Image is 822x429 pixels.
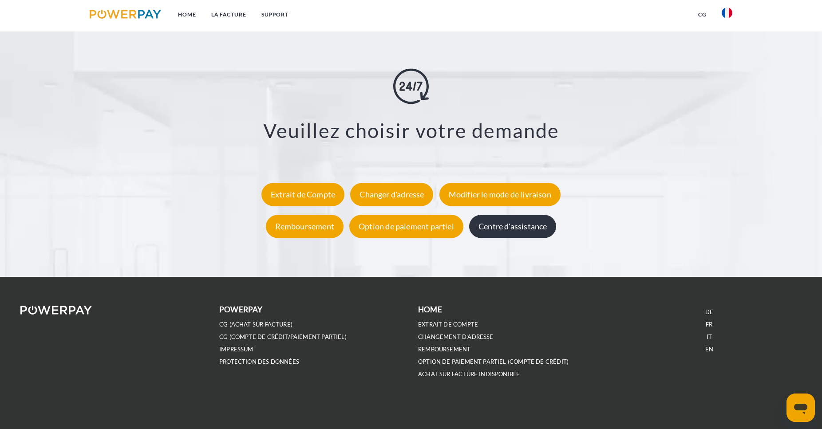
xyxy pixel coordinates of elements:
[467,221,558,231] a: Centre d'assistance
[20,306,92,315] img: logo-powerpay-white.svg
[439,183,561,206] div: Modifier le mode de livraison
[219,305,262,314] b: POWERPAY
[418,358,569,366] a: OPTION DE PAIEMENT PARTIEL (Compte de crédit)
[786,394,815,422] iframe: Bouton de lancement de la fenêtre de messagerie
[219,358,299,366] a: PROTECTION DES DONNÉES
[219,321,292,328] a: CG (achat sur facture)
[722,8,732,18] img: fr
[90,10,161,19] img: logo-powerpay.svg
[469,215,556,238] div: Centre d'assistance
[706,321,712,328] a: FR
[418,305,442,314] b: Home
[418,370,520,378] a: ACHAT SUR FACTURE INDISPONIBLE
[418,333,494,341] a: Changement d'adresse
[259,189,347,199] a: Extrait de Compte
[204,7,254,23] a: LA FACTURE
[437,189,563,199] a: Modifier le mode de livraison
[691,7,714,23] a: CG
[219,346,253,353] a: IMPRESSUM
[170,7,204,23] a: Home
[347,221,466,231] a: Option de paiement partiel
[418,346,470,353] a: REMBOURSEMENT
[707,333,712,341] a: IT
[705,346,713,353] a: EN
[393,69,429,104] img: online-shopping.svg
[266,215,344,238] div: Remboursement
[350,183,433,206] div: Changer d'adresse
[264,221,346,231] a: Remboursement
[52,118,770,143] h3: Veuillez choisir votre demande
[349,215,463,238] div: Option de paiement partiel
[254,7,296,23] a: Support
[219,333,347,341] a: CG (Compte de crédit/paiement partiel)
[348,189,435,199] a: Changer d'adresse
[418,321,478,328] a: EXTRAIT DE COMPTE
[261,183,344,206] div: Extrait de Compte
[705,308,713,316] a: DE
